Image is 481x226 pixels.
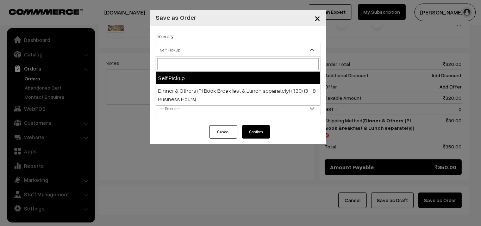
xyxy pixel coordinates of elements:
[156,102,320,115] span: -- Select --
[156,13,196,22] h4: Save as Order
[156,32,174,40] label: Delivery
[314,11,320,24] span: ×
[156,101,320,115] span: -- Select --
[309,7,326,29] button: Close
[156,44,320,56] span: Self Pickup
[156,72,320,84] li: Self Pickup
[209,125,237,139] button: Cancel
[156,43,320,57] span: Self Pickup
[156,84,320,105] li: Dinner & Others (Pl Book Breakfast & Lunch separately) (₹30) (3 - 8 Business Hours)
[242,125,270,139] button: Confirm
